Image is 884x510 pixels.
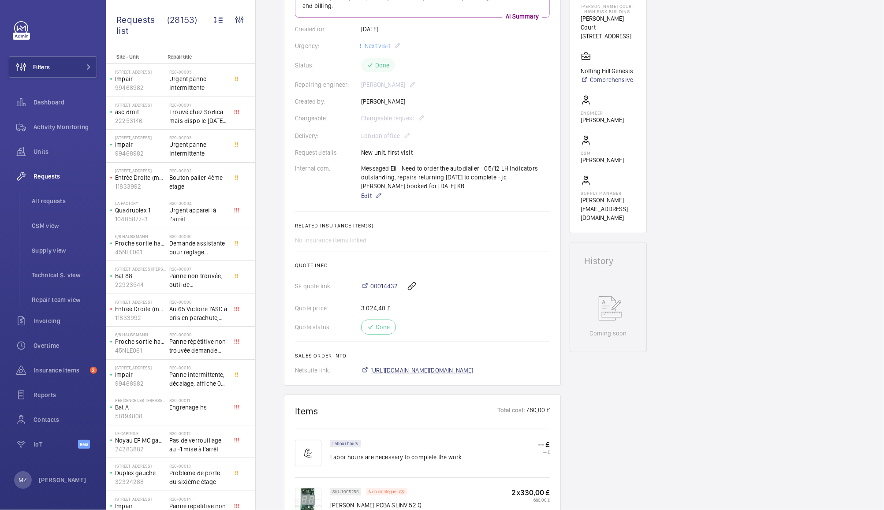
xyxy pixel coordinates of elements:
[115,215,166,223] p: 10405877-3
[115,431,166,436] p: Le Capitole
[169,168,228,173] h2: R20-00002
[361,366,474,375] a: [URL][DOMAIN_NAME][DOMAIN_NAME]
[115,116,166,125] p: 22253146
[295,406,318,417] h1: Items
[169,436,228,454] span: Pas de verrouillage au -1 mise à l'arrêt
[34,415,97,424] span: Contacts
[115,305,166,313] p: Entrée Droite (monte-charge)
[361,191,372,200] span: Edit
[32,246,97,255] span: Supply view
[589,329,627,338] p: Coming soon
[332,442,358,445] p: Labour hours
[369,490,396,493] p: Non catalogue
[581,190,636,196] p: Supply manager
[34,147,97,156] span: Units
[169,69,228,74] h2: R20-00005
[34,316,97,325] span: Invoicing
[332,490,359,493] p: SKU 1005255
[581,67,633,75] p: Notting Hill Genesis
[169,332,228,337] h2: R20-00009
[115,332,166,337] p: 6/8 Haussmann
[169,108,228,125] span: Trouvé chez Sodica mais dispo le [DATE] [URL][DOMAIN_NAME]
[34,391,97,399] span: Reports
[169,469,228,486] span: Problème de porte du sixième étage
[295,353,550,359] h2: Sales order info
[581,156,624,164] p: [PERSON_NAME]
[115,313,166,322] p: 11833992
[168,54,226,60] p: Repair title
[511,497,550,503] p: 660,00 £
[169,234,228,239] h2: R20-00006
[115,182,166,191] p: 11833992
[115,69,166,74] p: [STREET_ADDRESS]
[581,110,624,115] p: Engineer
[115,108,166,116] p: asc droit
[115,346,166,355] p: 45NLE061
[169,272,228,289] span: Panne non trouvée, outil de déverouillouge impératif pour le diagnostic
[169,463,228,469] h2: R20-00013
[115,248,166,257] p: 45NLE061
[370,366,474,375] span: [URL][DOMAIN_NAME][DOMAIN_NAME]
[34,440,78,449] span: IoT
[115,412,166,421] p: 58194808
[32,221,97,230] span: CSM view
[581,150,624,156] p: CSM
[295,440,321,466] img: muscle-sm.svg
[115,234,166,239] p: 6/8 Haussmann
[115,149,166,158] p: 99468982
[169,173,228,191] span: Bouton palier 4ème etage
[115,135,166,140] p: [STREET_ADDRESS]
[34,366,86,375] span: Insurance items
[34,341,97,350] span: Overtime
[115,463,166,469] p: [STREET_ADDRESS]
[169,206,228,223] span: Urgent appareil à l’arrêt
[115,365,166,370] p: [STREET_ADDRESS]
[115,102,166,108] p: [STREET_ADDRESS]
[169,266,228,272] h2: R20-00007
[511,488,550,497] p: 2 x 330,00 £
[581,196,636,222] p: [PERSON_NAME][EMAIL_ADDRESS][DOMAIN_NAME]
[116,14,167,36] span: Requests list
[115,266,166,272] p: [STREET_ADDRESS][PERSON_NAME]
[584,257,632,265] h1: History
[526,406,550,417] p: 780,00 £
[106,54,164,60] p: Site - Unit
[295,262,550,268] h2: Quote info
[538,440,550,449] p: -- £
[115,280,166,289] p: 22923544
[581,32,636,41] p: [STREET_ADDRESS]
[115,272,166,280] p: Bat 88
[169,365,228,370] h2: R20-00010
[169,74,228,92] span: Urgent panne intermittente
[19,476,27,484] p: MZ
[169,337,228,355] span: Panne répétitive non trouvée demande assistance expert technique
[115,83,166,92] p: 99468982
[115,436,166,445] p: Noyau EF MC gauche
[34,123,97,131] span: Activity Monitoring
[90,367,97,374] span: 2
[169,496,228,502] h2: R20-00014
[34,98,97,107] span: Dashboard
[115,337,166,346] p: Proche sortie hall Pelletier
[295,223,550,229] h2: Related insurance item(s)
[538,449,550,454] p: -- £
[115,370,166,379] p: Impair
[581,4,636,14] p: [PERSON_NAME] Court - High Risk Building
[115,206,166,215] p: Quadruplex 1
[115,398,166,403] p: Résidence les Terrasse - [STREET_ADDRESS]
[32,197,97,205] span: All requests
[32,295,97,304] span: Repair team view
[32,271,97,279] span: Technical S. view
[581,75,633,84] a: Comprehensive
[169,102,228,108] h2: R20-00001
[169,299,228,305] h2: R20-00008
[78,440,90,449] span: Beta
[115,201,166,206] p: La Factory
[330,453,463,462] p: Labor hours are necessary to complete the work.
[169,370,228,388] span: Panne intermittente, décalage, affiche 0 au palier alors que l'appareil se trouve au 1er étage, c...
[581,14,636,32] p: [PERSON_NAME] Court
[169,140,228,158] span: Urgent panne intermittente
[169,305,228,322] span: Au 65 Victoire l'ASC à pris en parachute, toutes les sécu coupé, il est au 3 ème, asc sans machin...
[169,403,228,412] span: Engrenage hs
[498,406,526,417] p: Total cost:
